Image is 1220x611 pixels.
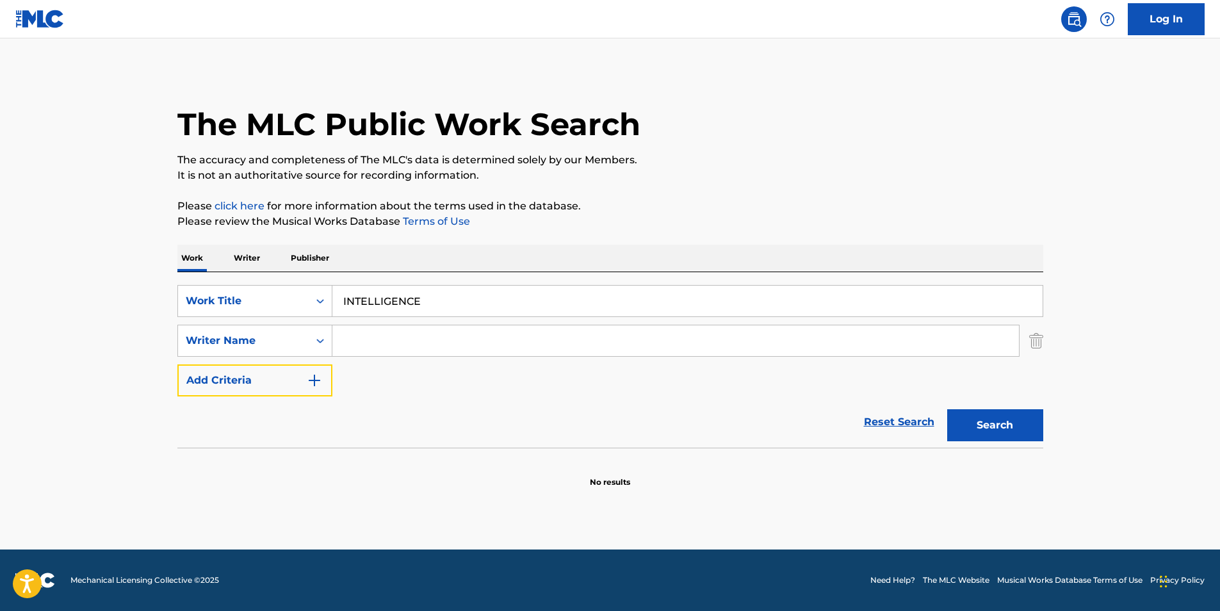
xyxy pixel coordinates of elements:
p: Publisher [287,245,333,272]
img: help [1100,12,1115,27]
iframe: Chat Widget [1156,550,1220,611]
div: Drag [1160,562,1167,601]
img: Delete Criterion [1029,325,1043,357]
a: Terms of Use [400,215,470,227]
a: Privacy Policy [1150,574,1205,586]
h1: The MLC Public Work Search [177,105,640,143]
p: Writer [230,245,264,272]
a: Musical Works Database Terms of Use [997,574,1143,586]
form: Search Form [177,285,1043,448]
a: The MLC Website [923,574,989,586]
a: Public Search [1061,6,1087,32]
p: Please for more information about the terms used in the database. [177,199,1043,214]
p: It is not an authoritative source for recording information. [177,168,1043,183]
a: Need Help? [870,574,915,586]
img: search [1066,12,1082,27]
img: logo [15,573,55,588]
span: Mechanical Licensing Collective © 2025 [70,574,219,586]
div: Writer Name [186,333,301,348]
div: Help [1094,6,1120,32]
p: The accuracy and completeness of The MLC's data is determined solely by our Members. [177,152,1043,168]
img: MLC Logo [15,10,65,28]
p: No results [590,461,630,488]
p: Please review the Musical Works Database [177,214,1043,229]
button: Add Criteria [177,364,332,396]
img: 9d2ae6d4665cec9f34b9.svg [307,373,322,388]
p: Work [177,245,207,272]
button: Search [947,409,1043,441]
a: Reset Search [858,408,941,436]
a: click here [215,200,264,212]
div: Work Title [186,293,301,309]
a: Log In [1128,3,1205,35]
